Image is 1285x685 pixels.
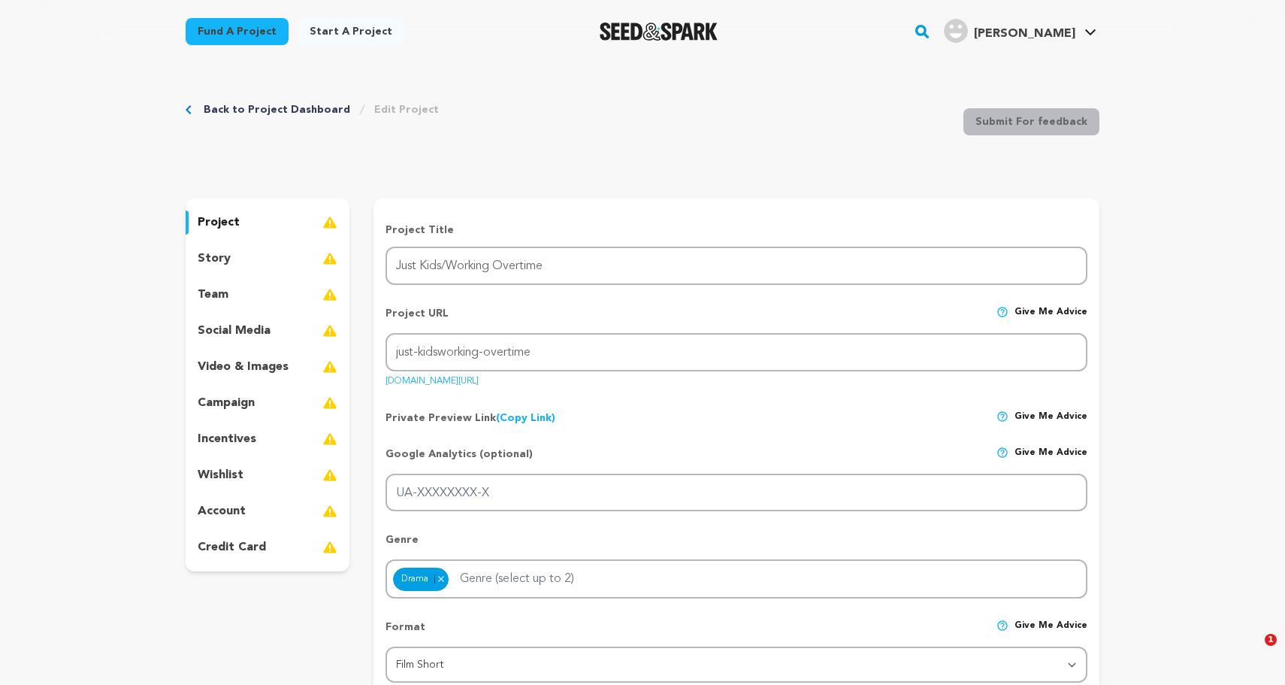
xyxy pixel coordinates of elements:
[385,447,533,474] p: Google Analytics (optional)
[941,16,1099,43] a: Hudson L.'s Profile
[322,286,337,304] img: warning-full.svg
[1265,634,1277,646] span: 1
[322,430,337,448] img: warning-full.svg
[186,211,349,235] button: project
[1014,411,1087,426] span: Give me advice
[198,430,256,448] p: incentives
[186,102,439,117] div: Breadcrumb
[996,306,1008,318] img: help-circle.svg
[298,18,404,45] a: Start a project
[1014,620,1087,647] span: Give me advice
[374,102,439,117] a: Edit Project
[385,306,449,333] p: Project URL
[600,23,718,41] a: Seed&Spark Homepage
[385,474,1087,512] input: UA-XXXXXXXX-X
[385,620,425,647] p: Format
[198,322,271,340] p: social media
[186,283,349,307] button: team
[186,427,349,451] button: incentives
[385,371,479,386] a: [DOMAIN_NAME][URL]
[322,502,337,520] img: warning-full.svg
[186,499,349,523] button: account
[198,286,228,304] p: team
[385,223,1087,238] p: Project Title
[944,19,1075,43] div: Hudson L.'s Profile
[186,18,289,45] a: Fund a project
[322,322,337,340] img: warning-full.svg
[385,411,555,426] p: Private Preview Link
[198,358,289,376] p: video & images
[385,247,1087,285] input: Project Name
[322,214,337,232] img: warning-full.svg
[322,538,337,556] img: warning-full.svg
[963,108,1099,135] button: Submit For feedback
[198,214,240,232] p: project
[996,620,1008,632] img: help-circle.svg
[1234,634,1270,670] iframe: Intercom live chat
[974,28,1075,40] span: [PERSON_NAME]
[186,391,349,415] button: campaign
[186,535,349,559] button: credit card
[198,250,231,268] p: story
[186,355,349,379] button: video & images
[385,333,1087,371] input: Project URL
[1014,306,1087,333] span: Give me advice
[186,247,349,271] button: story
[600,23,718,41] img: Seed&Spark Logo Dark Mode
[496,413,555,423] a: (Copy Link)
[322,466,337,484] img: warning-full.svg
[434,574,447,583] button: Remove item: 8
[1014,447,1087,474] span: Give me advice
[198,466,243,484] p: wishlist
[186,319,349,343] button: social media
[385,532,1087,559] p: Genre
[322,394,337,412] img: warning-full.svg
[198,502,246,520] p: account
[186,463,349,487] button: wishlist
[451,564,606,588] input: Genre (select up to 2)
[322,358,337,376] img: warning-full.svg
[996,411,1008,423] img: help-circle.svg
[198,538,266,556] p: credit card
[204,102,350,117] a: Back to Project Dashboard
[996,447,1008,459] img: help-circle.svg
[322,250,337,268] img: warning-full.svg
[941,16,1099,47] span: Hudson L.'s Profile
[944,19,968,43] img: user.png
[393,568,449,592] div: Drama
[198,394,255,412] p: campaign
